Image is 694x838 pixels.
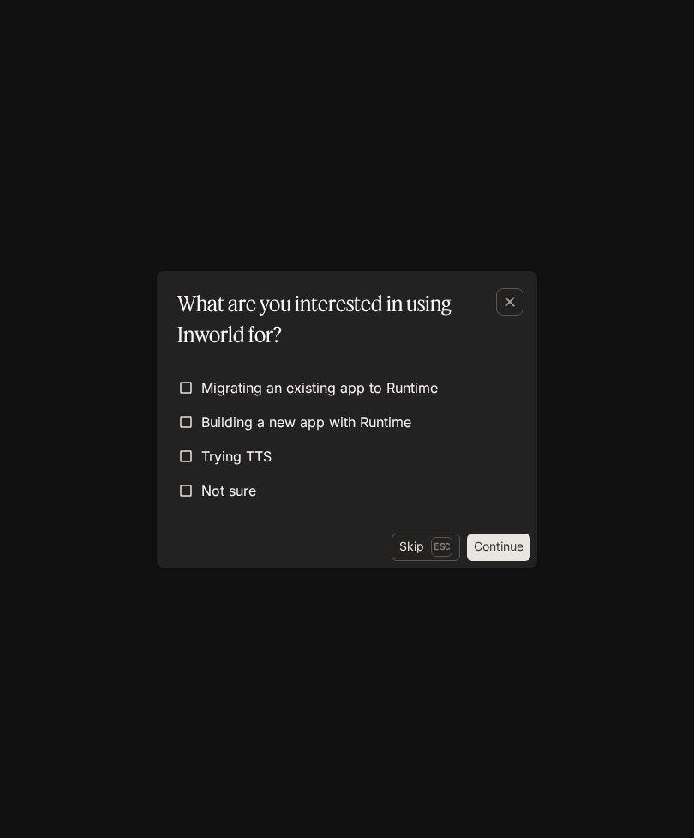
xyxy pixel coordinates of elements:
span: Trying TTS [201,446,272,467]
span: Migrating an existing app to Runtime [201,377,438,398]
span: Not sure [201,480,256,501]
p: Esc [431,537,452,556]
button: Continue [467,534,530,561]
span: Building a new app with Runtime [201,412,411,432]
p: What are you interested in using Inworld for? [177,288,510,350]
button: SkipEsc [392,534,460,561]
